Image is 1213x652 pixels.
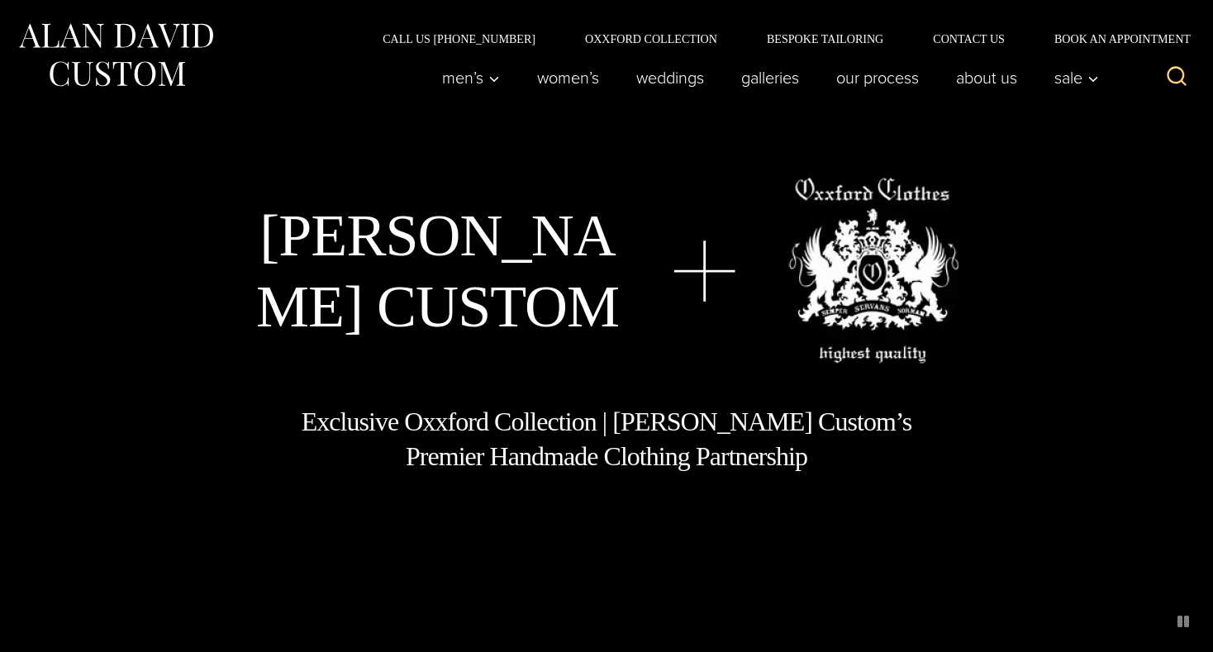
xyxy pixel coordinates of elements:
[424,61,1108,94] nav: Primary Navigation
[17,18,215,92] img: Alan David Custom
[723,61,818,94] a: Galleries
[1054,69,1099,86] span: Sale
[618,61,723,94] a: weddings
[560,33,742,45] a: Oxxford Collection
[1157,58,1196,98] button: View Search Form
[442,69,500,86] span: Men’s
[255,200,621,343] h1: [PERSON_NAME] Custom
[1030,33,1196,45] a: Book an Appointment
[938,61,1036,94] a: About Us
[788,178,959,364] img: oxxford clothes, highest quality
[818,61,938,94] a: Our Process
[300,405,913,474] h1: Exclusive Oxxford Collection | [PERSON_NAME] Custom’s Premier Handmade Clothing Partnership
[908,33,1030,45] a: Contact Us
[358,33,1196,45] nav: Secondary Navigation
[358,33,560,45] a: Call Us [PHONE_NUMBER]
[1170,608,1196,635] button: pause animated background image
[742,33,908,45] a: Bespoke Tailoring
[519,61,618,94] a: Women’s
